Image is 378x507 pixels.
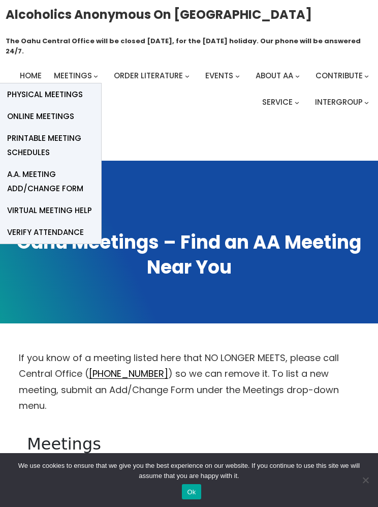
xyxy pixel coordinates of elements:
span: Contribute [316,70,363,81]
a: [PHONE_NUMBER] [89,367,168,380]
span: Physical Meetings [7,87,83,102]
a: Service [262,95,293,109]
span: We use cookies to ensure that we give you the best experience on our website. If you continue to ... [15,461,363,481]
span: Online Meetings [7,109,74,124]
span: verify attendance [7,225,84,240]
button: Meetings submenu [93,74,98,78]
button: Ok [182,484,201,499]
button: Order Literature submenu [185,74,190,78]
a: Contribute [316,69,363,83]
span: About AA [256,70,293,81]
span: A.A. Meeting Add/Change Form [7,167,93,196]
h1: Oahu Meetings – Find an AA Meeting Near You [9,230,369,280]
button: Intergroup submenu [364,100,369,105]
span: Virtual Meeting Help [7,203,92,218]
button: Service submenu [295,100,299,105]
nav: Intergroup [6,69,373,109]
a: Events [205,69,233,83]
button: About AA submenu [295,74,300,78]
span: Events [205,70,233,81]
a: Alcoholics Anonymous on [GEOGRAPHIC_DATA] [6,4,312,25]
a: Intergroup [315,95,363,109]
span: Intergroup [315,97,363,107]
button: Events submenu [235,74,240,78]
h1: Meetings [27,434,351,454]
span: Order Literature [114,70,183,81]
span: Meetings [54,70,92,81]
p: If you know of a meeting listed here that NO LONGER MEETS, please call Central Office ( ) so we c... [19,350,359,414]
h1: The Oahu Central Office will be closed [DATE], for the [DATE] holiday. Our phone will be answered... [6,36,373,57]
button: Contribute submenu [364,74,369,78]
span: No [360,475,370,485]
a: About AA [256,69,293,83]
span: Printable Meeting Schedules [7,131,93,160]
a: Meetings [54,69,92,83]
span: Home [20,70,42,81]
a: Home [20,69,42,83]
span: Service [262,97,293,107]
